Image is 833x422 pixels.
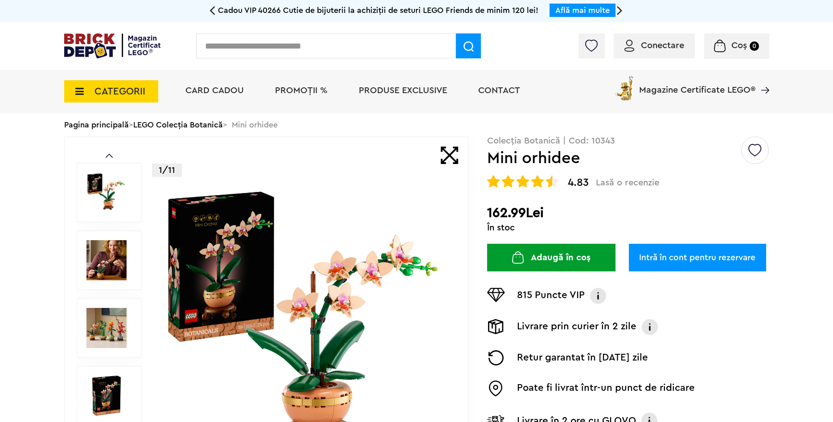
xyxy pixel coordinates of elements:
[731,41,747,50] span: Coș
[555,6,610,14] a: Află mai multe
[275,86,328,95] a: PROMOȚII %
[502,175,514,188] img: Evaluare cu stele
[218,6,538,14] span: Cadou VIP 40266 Cutie de bijuterii la achiziții de seturi LEGO Friends de minim 120 lei!
[517,350,648,365] p: Retur garantat în [DATE] zile
[517,175,529,188] img: Evaluare cu stele
[487,319,505,334] img: Livrare
[589,288,607,304] img: Info VIP
[106,154,113,158] a: Prev
[94,86,145,96] span: CATEGORII
[487,350,505,365] img: Returnare
[624,41,684,50] a: Conectare
[359,86,447,95] a: Produse exclusive
[487,223,769,232] div: În stoc
[487,150,740,166] h1: Mini orhidee
[86,376,127,416] img: Seturi Lego Mini orhidee
[517,288,585,304] p: 815 Puncte VIP
[531,175,544,188] img: Evaluare cu stele
[517,381,695,397] p: Poate fi livrat într-un punct de ridicare
[487,205,769,221] h2: 162.99Lei
[487,381,505,397] img: Easybox
[133,121,223,129] a: LEGO Colecția Botanică
[86,240,127,280] img: Mini orhidee
[487,288,505,302] img: Puncte VIP
[487,136,769,145] p: Colecția Botanică | Cod: 10343
[596,177,659,188] span: Lasă o recenzie
[639,74,755,94] span: Magazine Certificate LEGO®
[487,244,616,271] button: Adaugă în coș
[755,74,769,83] a: Magazine Certificate LEGO®
[517,319,636,335] p: Livrare prin curier în 2 zile
[478,86,520,95] a: Contact
[86,172,127,213] img: Mini orhidee
[546,175,558,188] img: Evaluare cu stele
[152,164,182,177] p: 1/11
[64,113,769,136] div: > > Mini orhidee
[641,319,659,335] img: Info livrare prin curier
[629,244,766,271] a: Intră în cont pentru rezervare
[487,175,500,188] img: Evaluare cu stele
[185,86,244,95] a: Card Cadou
[86,308,127,348] img: Mini orhidee LEGO 10343
[568,177,589,188] span: 4.83
[641,41,684,50] span: Conectare
[64,121,129,129] a: Pagina principală
[750,41,759,51] small: 0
